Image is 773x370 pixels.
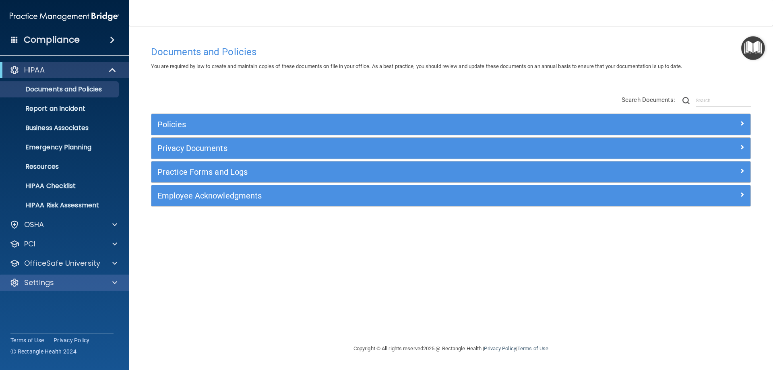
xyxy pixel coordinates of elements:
[157,165,744,178] a: Practice Forms and Logs
[157,144,595,153] h5: Privacy Documents
[24,65,45,75] p: HIPAA
[151,47,751,57] h4: Documents and Policies
[10,220,117,229] a: OSHA
[54,336,90,344] a: Privacy Policy
[10,336,44,344] a: Terms of Use
[5,105,115,113] p: Report an Incident
[10,8,119,25] img: PMB logo
[10,65,117,75] a: HIPAA
[5,143,115,151] p: Emergency Planning
[696,95,751,107] input: Search
[5,124,115,132] p: Business Associates
[10,239,117,249] a: PCI
[10,347,76,356] span: Ⓒ Rectangle Health 2024
[5,201,115,209] p: HIPAA Risk Assessment
[5,163,115,171] p: Resources
[304,336,598,362] div: Copyright © All rights reserved 2025 @ Rectangle Health | |
[10,278,117,287] a: Settings
[24,34,80,45] h4: Compliance
[157,189,744,202] a: Employee Acknowledgments
[5,182,115,190] p: HIPAA Checklist
[741,36,765,60] button: Open Resource Center
[5,85,115,93] p: Documents and Policies
[157,118,744,131] a: Policies
[24,239,35,249] p: PCI
[157,191,595,200] h5: Employee Acknowledgments
[622,96,675,103] span: Search Documents:
[484,345,516,351] a: Privacy Policy
[10,258,117,268] a: OfficeSafe University
[24,220,44,229] p: OSHA
[157,142,744,155] a: Privacy Documents
[157,120,595,129] h5: Policies
[517,345,548,351] a: Terms of Use
[151,63,682,69] span: You are required by law to create and maintain copies of these documents on file in your office. ...
[24,278,54,287] p: Settings
[157,167,595,176] h5: Practice Forms and Logs
[682,97,690,104] img: ic-search.3b580494.png
[24,258,100,268] p: OfficeSafe University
